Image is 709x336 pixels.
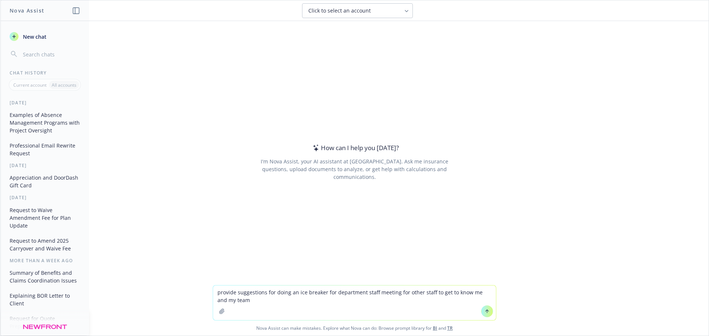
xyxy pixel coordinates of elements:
div: [DATE] [1,162,89,169]
span: Nova Assist can make mistakes. Explore what Nova can do: Browse prompt library for and [3,321,706,336]
div: How can I help you [DATE]? [311,143,399,153]
div: [DATE] [1,100,89,106]
button: Request to Waive Amendment Fee for Plan Update [7,204,83,232]
textarea: provide suggestions for doing an ice breaker for department staff meeting for other staff to get ... [213,285,496,320]
p: All accounts [52,82,76,88]
button: Explaining BOR Letter to Client [7,290,83,309]
a: BI [433,325,437,331]
button: Request to Amend 2025 Carryover and Waive Fee [7,235,83,254]
p: Current account [13,82,47,88]
div: More than a week ago [1,257,89,264]
div: Chat History [1,70,89,76]
button: Request for Quote Preparation for 2026 [7,312,83,332]
h1: Nova Assist [10,7,44,14]
div: I'm Nova Assist, your AI assistant at [GEOGRAPHIC_DATA]. Ask me insurance questions, upload docum... [250,157,458,181]
button: New chat [7,30,83,43]
span: New chat [21,33,47,41]
button: Appreciation and DoorDash Gift Card [7,172,83,191]
button: Click to select an account [302,3,413,18]
button: Summary of Benefits and Claims Coordination Issues [7,267,83,287]
button: Examples of Absence Management Programs with Project Oversight [7,109,83,136]
input: Search chats [21,49,80,59]
a: TR [447,325,453,331]
div: [DATE] [1,194,89,201]
span: Click to select an account [308,7,371,14]
button: Professional Email Rewrite Request [7,139,83,159]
